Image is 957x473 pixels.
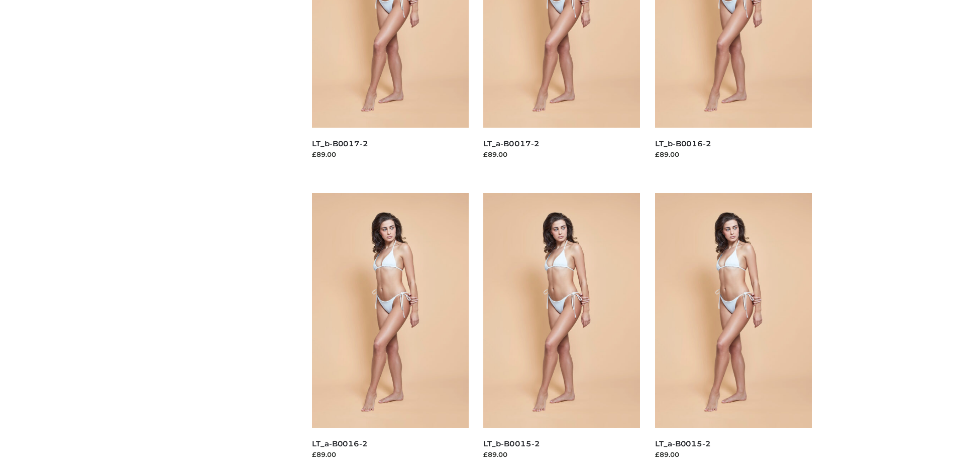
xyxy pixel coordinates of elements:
[483,149,640,159] div: £89.00
[312,139,368,148] a: LT_b-B0017-2
[312,149,469,159] div: £89.00
[483,449,640,459] div: £89.00
[483,139,539,148] a: LT_a-B0017-2
[655,449,812,459] div: £89.00
[312,449,469,459] div: £89.00
[483,439,540,448] a: LT_b-B0015-2
[312,439,368,448] a: LT_a-B0016-2
[655,149,812,159] div: £89.00
[655,439,711,448] a: LT_a-B0015-2
[655,139,711,148] a: LT_b-B0016-2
